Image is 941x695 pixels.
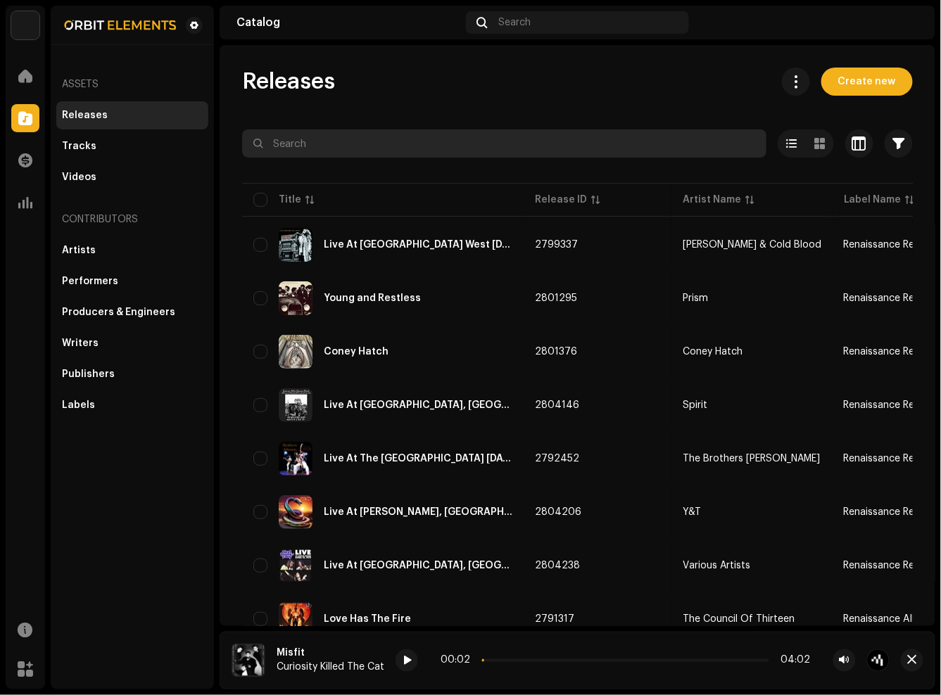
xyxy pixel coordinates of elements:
[56,360,208,388] re-m-nav-item: Publishers
[535,561,580,570] span: 2804238
[62,276,118,287] div: Performers
[62,110,108,121] div: Releases
[324,507,512,517] div: Live At Sherwood Hall, Salinas, California - October 1, 1983
[838,68,896,96] span: Create new
[279,228,312,262] img: 9b4ba757-3c0c-492d-9b4e-7552eac71968
[535,400,579,410] span: 2804146
[683,454,820,464] div: The Brothers [PERSON_NAME]
[62,17,180,34] img: fcbdb64d-e7a3-49c6-ad14-ad6cde5b7476
[56,101,208,129] re-m-nav-item: Releases
[56,132,208,160] re-m-nav-item: Tracks
[62,245,96,256] div: Artists
[324,561,512,570] div: Live At Circus Krone - Frankfurt, Germany - April 13, 1973
[279,281,312,315] img: ef7ecab8-c429-4429-94f3-2586b8c50d73
[62,172,96,183] div: Videos
[236,17,460,28] div: Catalog
[62,400,95,411] div: Labels
[683,293,708,303] div: Prism
[62,338,99,349] div: Writers
[683,193,741,207] div: Artist Name
[683,561,821,570] span: Various Artists
[441,655,476,666] div: 00:02
[279,193,301,207] div: Title
[324,347,389,357] div: Coney Hatch
[683,347,821,357] span: Coney Hatch
[324,240,512,250] div: Live At Fillmore West 30th June 1971
[62,307,175,318] div: Producers & Engineers
[683,347,743,357] div: Coney Hatch
[535,507,581,517] span: 2804206
[683,507,821,517] span: Y&T
[56,203,208,236] re-a-nav-header: Contributors
[683,293,821,303] span: Prism
[62,369,115,380] div: Publishers
[683,454,821,464] span: The Brothers Johnson
[683,614,795,624] div: The Council Of Thirteen
[56,329,208,357] re-m-nav-item: Writers
[535,454,579,464] span: 2792452
[277,662,384,673] div: Curiosity Killed The Cat
[56,163,208,191] re-m-nav-item: Videos
[683,614,821,624] span: The Council Of Thirteen
[683,561,750,570] div: Various Artists
[324,293,421,303] div: Young and Restless
[844,614,918,624] span: Renaissance AIR
[279,549,312,582] img: 24377efc-b516-420c-9a31-e40a1e8dd0a6
[683,400,821,410] span: Spirit
[535,240,578,250] span: 2799337
[683,507,701,517] div: Y&T
[279,388,312,422] img: d09e0a34-eb66-47d1-b8d7-8656df693d10
[279,442,312,476] img: 1aefb1e2-799e-46bb-ac9a-61f4221455b5
[535,347,577,357] span: 2801376
[242,68,335,96] span: Releases
[499,17,531,28] span: Search
[279,335,312,369] img: a6073e95-e083-4cc3-931f-d6700a78be95
[844,193,902,207] div: Label Name
[279,495,312,529] img: 0ac8511e-3a83-4f68-a8b1-724698124243
[56,236,208,264] re-m-nav-item: Artists
[279,602,312,636] img: 9828bedb-6124-4af6-b1cc-767382dec084
[324,614,411,624] div: Love Has The Fire
[62,141,96,152] div: Tracks
[56,298,208,326] re-m-nav-item: Producers & Engineers
[535,614,574,624] span: 2791317
[56,391,208,419] re-m-nav-item: Labels
[324,400,512,410] div: Live At Mile Square Park, Fountain Valley, California - October 27, 1991 [Live]
[242,129,766,158] input: Search
[232,644,265,677] img: ee131f76-46d7-4898-8d7b-647443bf758d
[535,293,577,303] span: 2801295
[896,11,918,34] img: 1b2f6ba0-9592-4cb9-a9c9-59d21a4724ca
[11,11,39,39] img: 0029baec-73b5-4e5b-bf6f-b72015a23c67
[683,400,707,410] div: Spirit
[775,655,811,666] div: 04:02
[324,454,512,464] div: Live At The Capitol Theater 1980 April 25, 1980
[56,68,208,101] re-a-nav-header: Assets
[683,240,821,250] div: [PERSON_NAME] & Cold Blood
[56,267,208,295] re-m-nav-item: Performers
[683,240,821,250] span: Lydia Pense & Cold Blood
[277,648,384,659] div: Misfit
[535,193,587,207] div: Release ID
[821,68,913,96] button: Create new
